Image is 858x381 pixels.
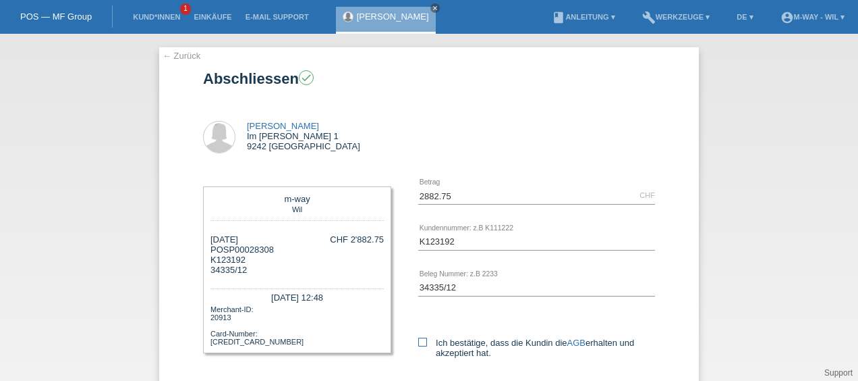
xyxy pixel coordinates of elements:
[774,13,851,21] a: account_circlem-way - Wil ▾
[239,13,316,21] a: E-Mail Support
[210,265,247,275] span: 34335/12
[639,191,655,199] div: CHF
[247,121,319,131] a: [PERSON_NAME]
[545,13,621,21] a: bookAnleitung ▾
[430,3,440,13] a: close
[210,234,274,275] div: [DATE] POSP00028308
[357,11,429,22] a: [PERSON_NAME]
[214,204,380,213] div: Wil
[567,338,585,348] a: AGB
[126,13,187,21] a: Kund*innen
[210,304,384,346] div: Merchant-ID: 20913 Card-Number: [CREDIT_CARD_NUMBER]
[247,121,360,151] div: Im [PERSON_NAME] 1 9242 [GEOGRAPHIC_DATA]
[214,194,380,204] div: m-way
[163,51,200,61] a: ← Zurück
[432,5,438,11] i: close
[552,11,565,24] i: book
[187,13,238,21] a: Einkäufe
[203,70,655,87] h1: Abschliessen
[210,288,384,304] div: [DATE] 12:48
[300,72,312,84] i: check
[330,234,384,245] div: CHF 2'882.75
[635,13,717,21] a: buildWerkzeuge ▾
[642,11,656,24] i: build
[730,13,760,21] a: DE ▾
[180,3,191,15] span: 1
[20,11,92,22] a: POS — MF Group
[824,368,853,378] a: Support
[418,338,655,358] label: Ich bestätige, dass die Kundin die erhalten und akzeptiert hat.
[210,255,246,265] span: K123192
[780,11,794,24] i: account_circle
